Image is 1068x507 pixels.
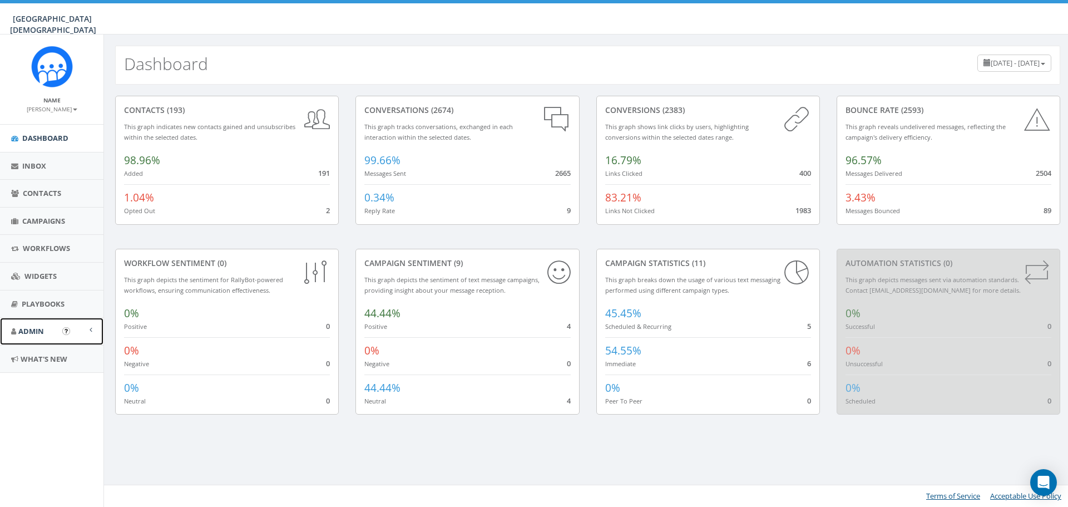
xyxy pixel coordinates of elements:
span: (2383) [660,105,685,115]
span: 0% [605,381,620,395]
span: 0 [326,396,330,406]
img: Rally_Corp_Icon_1.png [31,46,73,87]
span: (9) [452,258,463,268]
small: Negative [364,360,389,368]
div: contacts [124,105,330,116]
a: Terms of Service [926,491,980,501]
span: 0% [845,381,861,395]
span: 96.57% [845,153,882,168]
button: Open In-App Guide [62,327,70,335]
span: What's New [21,354,67,364]
small: Neutral [124,397,146,405]
span: 1983 [795,205,811,215]
small: Negative [124,360,149,368]
span: Inbox [22,161,46,171]
small: [PERSON_NAME] [27,105,77,113]
span: 0 [1047,358,1051,368]
span: 0 [326,358,330,368]
div: Campaign Statistics [605,258,811,269]
span: Dashboard [22,133,68,143]
span: (2593) [899,105,923,115]
small: Peer To Peer [605,397,642,405]
span: 0 [326,321,330,331]
span: 400 [799,168,811,178]
span: 2665 [555,168,571,178]
small: Links Not Clicked [605,206,655,215]
span: [DATE] - [DATE] [991,58,1040,68]
small: This graph reveals undelivered messages, reflecting the campaign's delivery efficiency. [845,122,1006,141]
small: This graph depicts the sentiment of text message campaigns, providing insight about your message ... [364,275,540,294]
small: Scheduled & Recurring [605,322,671,331]
span: 99.66% [364,153,400,168]
span: Contacts [23,188,61,198]
span: 1.04% [124,190,154,205]
span: 16.79% [605,153,641,168]
small: Messages Delivered [845,169,902,178]
span: 3.43% [845,190,876,205]
small: Neutral [364,397,386,405]
span: 0 [567,358,571,368]
div: Open Intercom Messenger [1030,469,1057,496]
span: Playbooks [22,299,65,309]
small: Successful [845,322,875,331]
span: 4 [567,321,571,331]
small: This graph tracks conversations, exchanged in each interaction within the selected dates. [364,122,513,141]
span: 6 [807,358,811,368]
span: 191 [318,168,330,178]
span: 0 [1047,321,1051,331]
span: (2674) [429,105,453,115]
small: Reply Rate [364,206,395,215]
h2: Dashboard [124,55,208,73]
span: 0 [807,396,811,406]
small: This graph depicts the sentiment for RallyBot-powered workflows, ensuring communication effective... [124,275,283,294]
a: Acceptable Use Policy [990,491,1061,501]
small: This graph depicts messages sent via automation standards. Contact [EMAIL_ADDRESS][DOMAIN_NAME] f... [845,275,1021,294]
small: This graph shows link clicks by users, highlighting conversions within the selected dates range. [605,122,749,141]
div: conversations [364,105,570,116]
span: 89 [1044,205,1051,215]
span: Workflows [23,243,70,253]
div: conversions [605,105,811,116]
span: 9 [567,205,571,215]
span: (11) [690,258,705,268]
span: 0% [124,381,139,395]
span: (0) [941,258,952,268]
small: Name [43,96,61,104]
span: 0% [364,343,379,358]
span: 0 [1047,396,1051,406]
small: This graph breaks down the usage of various text messaging performed using different campaign types. [605,275,780,294]
small: Links Clicked [605,169,642,178]
span: 54.55% [605,343,641,358]
small: Messages Bounced [845,206,900,215]
span: 45.45% [605,306,641,321]
span: [GEOGRAPHIC_DATA][DEMOGRAPHIC_DATA] [10,13,96,35]
span: 98.96% [124,153,160,168]
small: Scheduled [845,397,876,405]
span: (193) [165,105,185,115]
span: 2 [326,205,330,215]
div: Workflow Sentiment [124,258,330,269]
span: 0.34% [364,190,394,205]
div: Automation Statistics [845,258,1051,269]
span: 2504 [1036,168,1051,178]
small: This graph indicates new contacts gained and unsubscribes within the selected dates. [124,122,295,141]
div: Bounce Rate [845,105,1051,116]
span: 83.21% [605,190,641,205]
a: [PERSON_NAME] [27,104,77,114]
span: 44.44% [364,381,400,395]
span: 0% [845,343,861,358]
span: Admin [18,326,44,336]
small: Positive [364,322,387,331]
span: 0% [124,306,139,321]
span: 44.44% [364,306,400,321]
small: Opted Out [124,206,155,215]
div: Campaign Sentiment [364,258,570,269]
span: 5 [807,321,811,331]
span: 0% [124,343,139,358]
span: (0) [215,258,226,268]
span: Widgets [24,271,57,281]
span: 0% [845,306,861,321]
span: 4 [567,396,571,406]
span: Campaigns [22,216,65,226]
small: Messages Sent [364,169,406,178]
